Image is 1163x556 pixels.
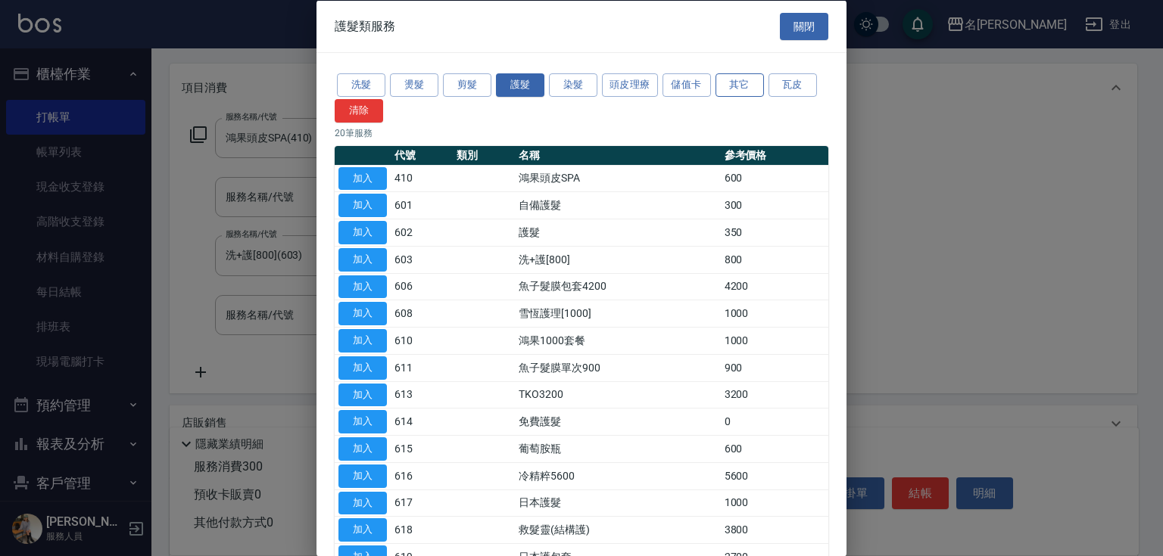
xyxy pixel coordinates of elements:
td: 免費護髮 [515,408,721,435]
td: 350 [721,219,828,246]
td: 600 [721,165,828,192]
td: 610 [391,327,453,354]
button: 加入 [338,275,387,298]
button: 染髮 [549,73,597,97]
button: 清除 [335,98,383,122]
button: 加入 [338,247,387,271]
td: 救髮靈(結構護) [515,516,721,543]
td: 900 [721,354,828,381]
td: 3200 [721,381,828,408]
th: 代號 [391,145,453,165]
td: 608 [391,300,453,327]
td: 3800 [721,516,828,543]
button: 加入 [338,302,387,325]
button: 瓦皮 [769,73,817,97]
button: 洗髮 [337,73,385,97]
td: 葡萄胺瓶 [515,435,721,462]
td: 300 [721,191,828,219]
th: 參考價格 [721,145,828,165]
td: 606 [391,273,453,300]
th: 類別 [453,145,515,165]
span: 護髮類服務 [335,18,395,33]
button: 頭皮理療 [602,73,658,97]
button: 儲值卡 [663,73,711,97]
th: 名稱 [515,145,721,165]
td: 800 [721,246,828,273]
td: 魚子髮膜單次900 [515,354,721,381]
button: 關閉 [780,12,828,40]
button: 加入 [338,410,387,433]
td: 410 [391,165,453,192]
button: 其它 [716,73,764,97]
td: 護髮 [515,219,721,246]
button: 加入 [338,329,387,353]
p: 20 筆服務 [335,126,828,139]
td: 603 [391,246,453,273]
td: 614 [391,408,453,435]
td: 日本護髮 [515,489,721,517]
td: TKO3200 [515,381,721,408]
button: 護髮 [496,73,544,97]
button: 燙髮 [390,73,438,97]
td: 鴻果1000套餐 [515,327,721,354]
button: 加入 [338,221,387,244]
td: 洗+護[800] [515,246,721,273]
td: 1000 [721,300,828,327]
button: 剪髮 [443,73,491,97]
td: 611 [391,354,453,381]
td: 613 [391,381,453,408]
td: 1000 [721,327,828,354]
td: 5600 [721,462,828,489]
button: 加入 [338,356,387,379]
button: 加入 [338,518,387,542]
button: 加入 [338,437,387,461]
button: 加入 [338,166,387,190]
td: 4200 [721,273,828,300]
td: 0 [721,408,828,435]
button: 加入 [338,491,387,514]
td: 616 [391,462,453,489]
td: 601 [391,191,453,219]
button: 加入 [338,383,387,406]
td: 617 [391,489,453,517]
td: 魚子髮膜包套4200 [515,273,721,300]
td: 602 [391,219,453,246]
td: 1000 [721,489,828,517]
td: 冷精粹5600 [515,462,721,489]
td: 600 [721,435,828,462]
td: 鴻果頭皮SPA [515,165,721,192]
td: 自備護髮 [515,191,721,219]
td: 雪恆護理[1000] [515,300,721,327]
button: 加入 [338,194,387,217]
td: 618 [391,516,453,543]
td: 615 [391,435,453,462]
button: 加入 [338,464,387,487]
